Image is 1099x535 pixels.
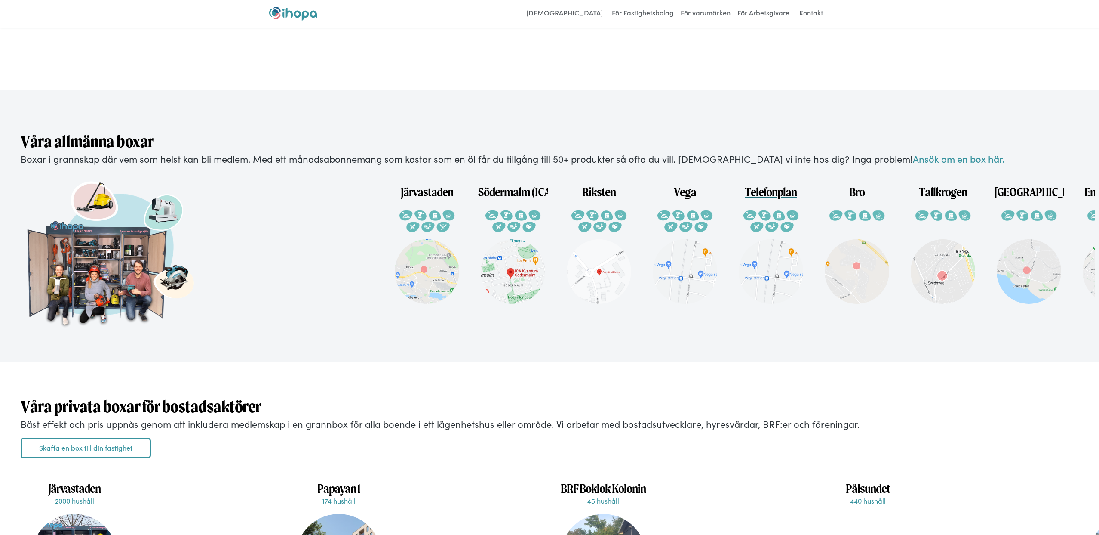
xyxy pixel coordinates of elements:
h1: Telefonplan [745,176,797,200]
h1: Papayan 1 [289,481,388,496]
a: [GEOGRAPHIC_DATA] [986,172,1072,317]
a: Bro [814,172,900,317]
h1: Vega [674,176,696,200]
a: Järvastaden [384,172,470,317]
p: Boxar i grannskap där vem som helst kan bli medlem. Med ett månadsabonnemang som kostar som en öl... [21,152,1078,166]
a: Kontakt [794,7,828,21]
p: 2000 hushåll [25,496,124,505]
a: Vega [642,172,728,317]
h1: BRF Boklok Kolonin [554,481,653,496]
strong: Våra privata boxar för bostadsaktörer [21,397,261,416]
h1: Järvastaden [25,481,124,496]
a: Södermalm (ICA Kvantum) [470,172,556,317]
p: 45 hushåll [554,496,653,505]
h1: Pålsundet [818,481,917,496]
a: För Fastighetsbolag [610,7,676,21]
a: [DEMOGRAPHIC_DATA] [522,7,607,21]
h1: Järvastaden [401,176,453,200]
h1: Riksten [582,176,616,200]
a: home [269,7,317,21]
a: Telefonplan [728,172,814,317]
p: 174 hushåll [289,496,388,505]
h1: Bro [849,176,865,200]
h1: Södermalm (ICA Kvantum) [478,176,548,200]
h1: [GEOGRAPHIC_DATA] [994,176,1064,200]
a: Tallkrogen [900,172,986,317]
h1: Tallkrogen [919,176,967,200]
strong: Våra allmänna boxar [21,132,154,151]
a: För Arbetsgivare [735,7,792,21]
a: Ansök om en box här. [913,152,1004,165]
a: Riksten [556,172,642,317]
a: För varumärken [678,7,733,21]
p: Bäst effekt och pris uppnås genom att inkludera medlemskap i en grannbox för alla boende i ett lä... [21,417,1078,431]
a: Skaffa en box till din fastighet [21,438,151,458]
p: 440 hushåll [818,496,917,505]
img: ihopa logo [269,7,317,21]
